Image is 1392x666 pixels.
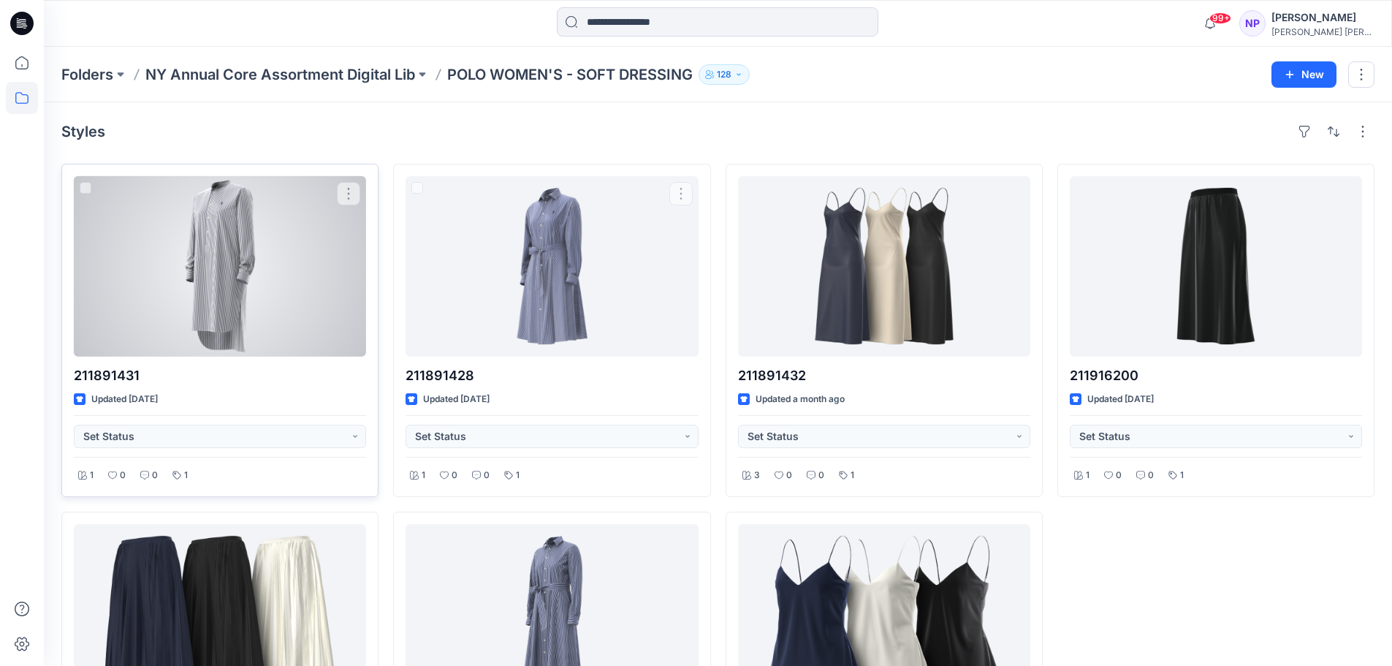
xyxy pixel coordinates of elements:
[516,468,520,483] p: 1
[1271,9,1374,26] div: [PERSON_NAME]
[422,468,425,483] p: 1
[423,392,490,407] p: Updated [DATE]
[818,468,824,483] p: 0
[145,64,415,85] a: NY Annual Core Assortment Digital Lib
[1180,468,1184,483] p: 1
[90,468,94,483] p: 1
[756,392,845,407] p: Updated a month ago
[786,468,792,483] p: 0
[61,64,113,85] a: Folders
[74,366,366,386] p: 211891431
[1116,468,1122,483] p: 0
[184,468,188,483] p: 1
[1271,61,1336,88] button: New
[1070,366,1362,386] p: 211916200
[447,64,693,85] p: POLO WOMEN'S - SOFT DRESSING
[484,468,490,483] p: 0
[754,468,760,483] p: 3
[738,176,1030,357] a: 211891432
[1271,26,1374,37] div: [PERSON_NAME] [PERSON_NAME]
[717,67,731,83] p: 128
[1070,176,1362,357] a: 211916200
[1239,10,1266,37] div: NP
[120,468,126,483] p: 0
[1209,12,1231,24] span: 99+
[699,64,750,85] button: 128
[406,176,698,357] a: 211891428
[1148,468,1154,483] p: 0
[61,123,105,140] h4: Styles
[452,468,457,483] p: 0
[406,366,698,386] p: 211891428
[1086,468,1089,483] p: 1
[91,392,158,407] p: Updated [DATE]
[152,468,158,483] p: 0
[1087,392,1154,407] p: Updated [DATE]
[74,176,366,357] a: 211891431
[738,366,1030,386] p: 211891432
[851,468,854,483] p: 1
